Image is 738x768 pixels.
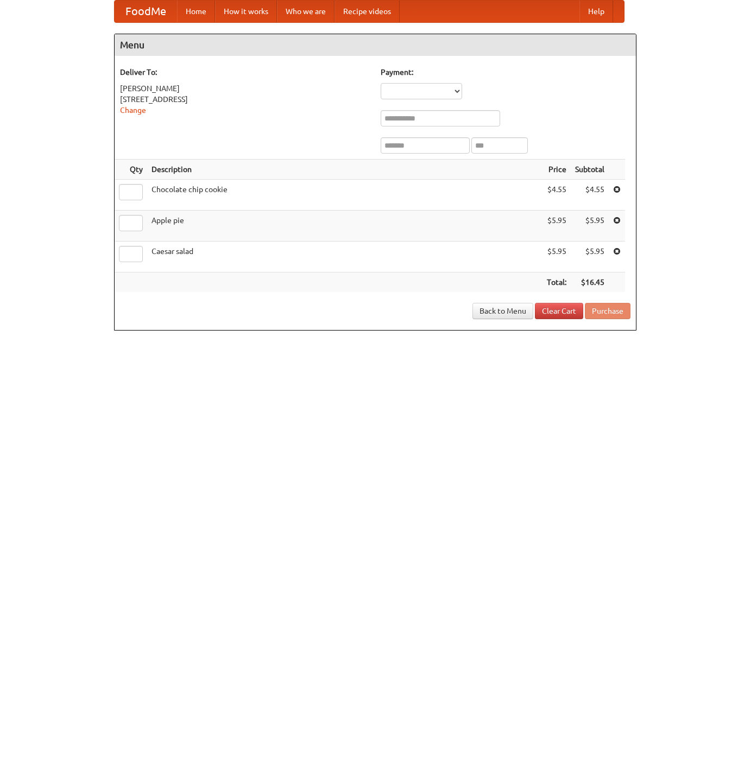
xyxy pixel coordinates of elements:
[543,242,571,272] td: $5.95
[115,1,177,22] a: FoodMe
[571,160,609,180] th: Subtotal
[120,94,370,105] div: [STREET_ADDRESS]
[535,303,583,319] a: Clear Cart
[177,1,215,22] a: Home
[147,180,543,211] td: Chocolate chip cookie
[579,1,613,22] a: Help
[147,211,543,242] td: Apple pie
[120,83,370,94] div: [PERSON_NAME]
[120,106,146,115] a: Change
[543,272,571,293] th: Total:
[335,1,400,22] a: Recipe videos
[543,160,571,180] th: Price
[585,303,630,319] button: Purchase
[543,180,571,211] td: $4.55
[147,242,543,272] td: Caesar salad
[381,67,630,78] h5: Payment:
[571,242,609,272] td: $5.95
[543,211,571,242] td: $5.95
[472,303,533,319] a: Back to Menu
[115,160,147,180] th: Qty
[215,1,277,22] a: How it works
[147,160,543,180] th: Description
[115,34,636,56] h4: Menu
[571,272,609,293] th: $16.45
[571,211,609,242] td: $5.95
[120,67,370,78] h5: Deliver To:
[277,1,335,22] a: Who we are
[571,180,609,211] td: $4.55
